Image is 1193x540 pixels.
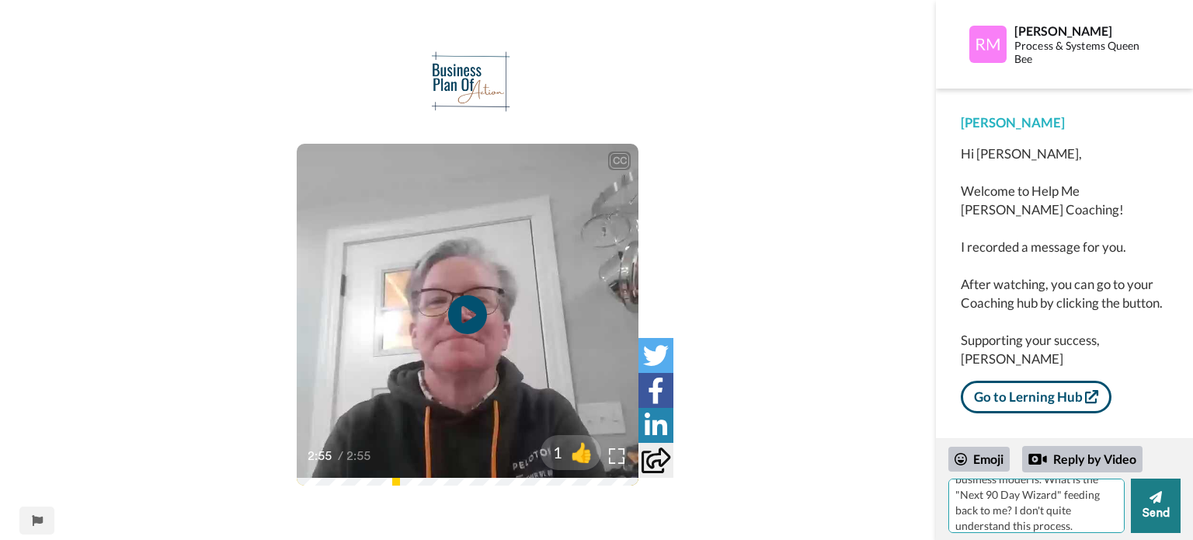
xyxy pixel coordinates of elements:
[562,440,601,465] span: 👍
[961,381,1111,413] a: Go to Lerning Hub
[1131,479,1181,533] button: Send
[961,113,1168,132] div: [PERSON_NAME]
[1014,23,1151,38] div: [PERSON_NAME]
[948,479,1125,533] textarea: 👏I never put in what my business model is. What is the "Next 90 Day Wizard" feeding back to me? I...
[610,153,629,169] div: CC
[1022,446,1143,472] div: Reply by Video
[338,447,343,465] span: /
[416,51,520,113] img: 26365353-a816-4213-9d3b-8f9cb3823973
[541,441,562,463] span: 1
[1014,40,1151,66] div: Process & Systems Queen Bee
[1028,450,1047,469] div: Reply by Video
[346,447,374,465] span: 2:55
[961,145,1168,368] div: Hi [PERSON_NAME], Welcome to Help Me [PERSON_NAME] Coaching! I recorded a message for you. After ...
[308,447,335,465] span: 2:55
[969,26,1007,63] img: Profile Image
[948,447,1010,472] div: Emoji
[541,435,601,470] button: 1👍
